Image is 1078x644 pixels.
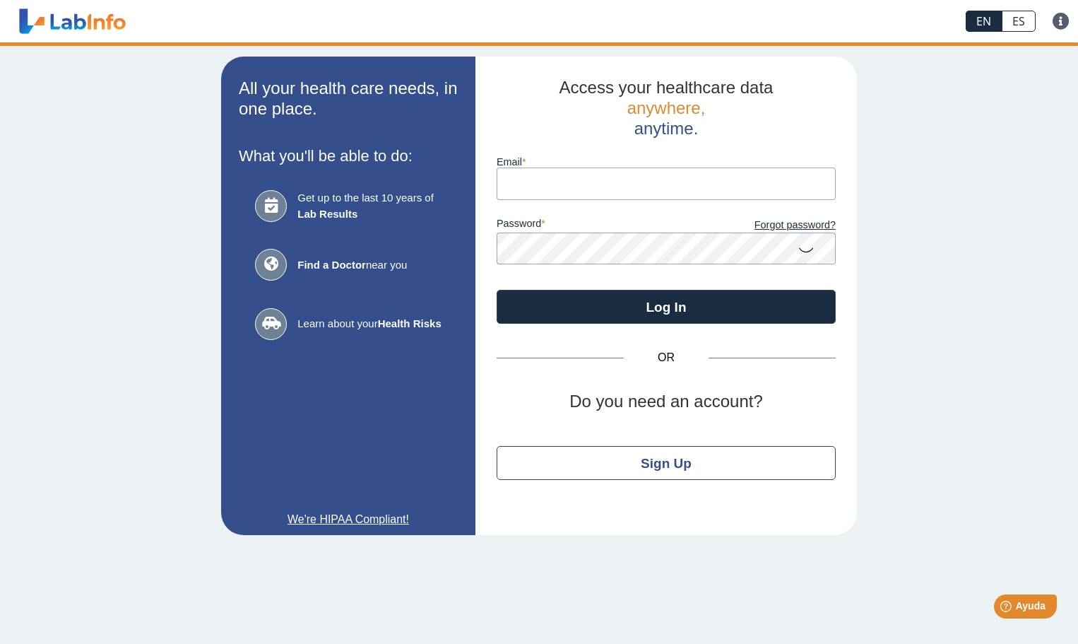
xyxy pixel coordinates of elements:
span: anytime. [634,119,699,138]
a: EN [966,11,1002,32]
a: ES [1002,11,1036,32]
label: password [497,218,666,233]
b: Find a Doctor [297,259,366,271]
span: anywhere, [627,98,706,117]
h2: All your health care needs, in one place. [239,78,458,119]
iframe: Help widget launcher [952,589,1062,628]
h2: Do you need an account? [497,392,836,412]
span: OR [624,349,709,366]
span: near you [297,257,441,274]
button: Sign Up [497,446,836,480]
h3: What you'll be able to do: [239,147,458,165]
b: Health Risks [378,317,442,329]
span: Get up to the last 10 years of [297,190,441,222]
a: We're HIPAA Compliant! [239,511,458,528]
span: Access your healthcare data [559,78,774,97]
b: Lab Results [297,208,357,220]
label: Email [497,156,836,168]
button: Log In [497,290,836,324]
a: Forgot password? [666,218,836,233]
span: Learn about your [297,316,441,332]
